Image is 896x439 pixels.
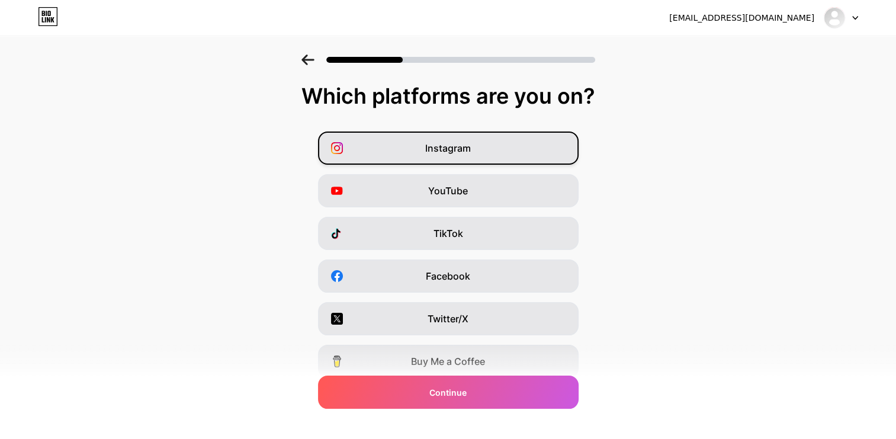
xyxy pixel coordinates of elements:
[429,386,467,399] span: Continue
[669,12,814,24] div: [EMAIL_ADDRESS][DOMAIN_NAME]
[428,184,468,198] span: YouTube
[428,312,468,326] span: Twitter/X
[426,269,470,283] span: Facebook
[12,84,884,108] div: Which platforms are you on?
[433,226,463,241] span: TikTok
[411,354,485,368] span: Buy Me a Coffee
[823,7,846,29] img: maceybronson
[425,141,471,155] span: Instagram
